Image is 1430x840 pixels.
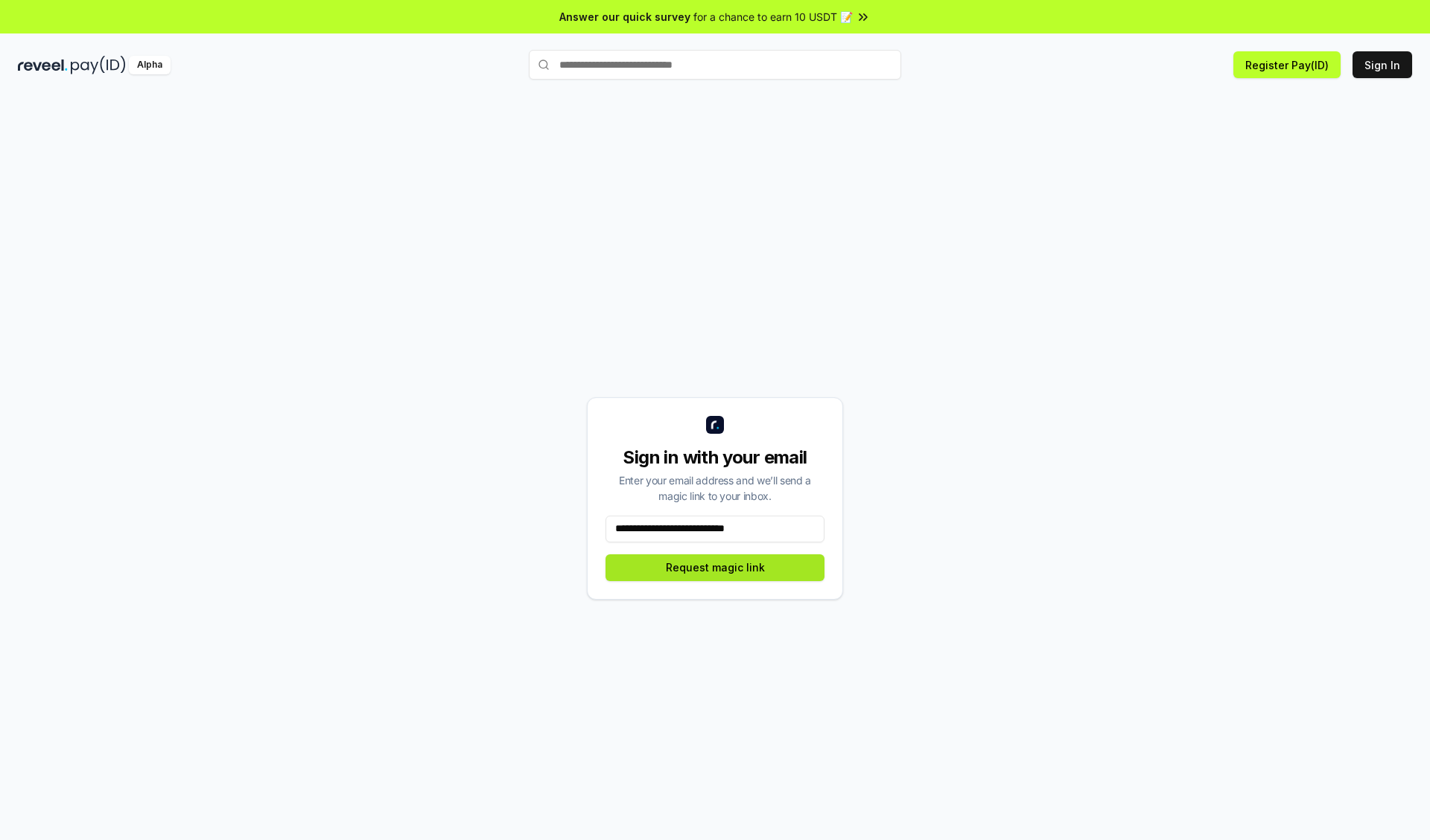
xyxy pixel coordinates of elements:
button: Register Pay(ID) [1233,51,1341,78]
button: Sign In [1353,51,1412,78]
img: logo_small [706,416,724,434]
span: for a chance to earn 10 USDT 📝 [693,9,853,25]
span: Answer our quick survey [559,9,690,25]
button: Request magic link [606,554,824,581]
div: Sign in with your email [606,446,824,469]
div: Enter your email address and we’ll send a magic link to your inbox. [606,472,824,504]
div: Alpha [129,56,171,74]
img: reveel_dark [18,56,68,74]
img: pay_id [71,56,126,74]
